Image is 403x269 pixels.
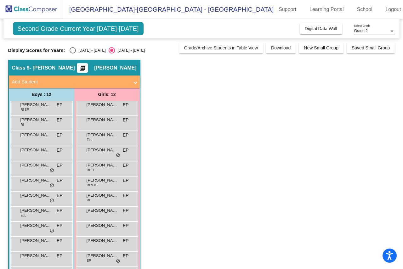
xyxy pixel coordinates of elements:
[57,222,63,229] span: EP
[21,107,29,112] span: RI SP
[87,183,98,188] span: RI MTS
[74,88,140,101] div: Girls: 12
[50,168,54,173] span: do_not_disturb_alt
[63,4,274,14] span: [GEOGRAPHIC_DATA]-[GEOGRAPHIC_DATA] - [GEOGRAPHIC_DATA]
[12,65,30,71] span: Class 9
[12,78,129,86] mat-panel-title: Add Student
[87,198,90,203] span: RI
[57,207,63,214] span: EP
[352,45,390,50] span: Saved Small Group
[87,238,118,244] span: [PERSON_NAME]
[304,45,338,50] span: New Small Group
[9,88,74,101] div: Boys : 12
[347,42,395,53] button: Saved Small Group
[123,132,129,138] span: EP
[123,222,129,229] span: EP
[57,238,63,244] span: EP
[116,259,120,264] span: do_not_disturb_alt
[123,117,129,123] span: EP
[123,238,129,244] span: EP
[87,168,97,172] span: RI ELL
[57,192,63,199] span: EP
[70,47,145,53] mat-radio-group: Select an option
[30,65,75,71] span: - [PERSON_NAME]
[20,147,52,153] span: [PERSON_NAME]
[184,45,258,50] span: Grade/Archive Students in Table View
[123,253,129,259] span: EP
[94,65,136,71] span: [PERSON_NAME]
[87,222,118,229] span: [PERSON_NAME]
[20,192,52,199] span: [PERSON_NAME]
[123,102,129,108] span: EP
[57,253,63,259] span: EP
[87,253,118,259] span: [PERSON_NAME]
[50,228,54,233] span: do_not_disturb_alt
[76,48,105,53] div: [DATE] - [DATE]
[87,192,118,199] span: [PERSON_NAME]
[87,102,118,108] span: [PERSON_NAME]
[123,177,129,184] span: EP
[266,42,296,53] button: Download
[57,102,63,108] span: EP
[21,122,24,127] span: RI
[299,42,343,53] button: New Small Group
[20,222,52,229] span: [PERSON_NAME]
[87,177,118,183] span: [PERSON_NAME]
[79,65,86,74] mat-icon: picture_as_pdf
[115,48,145,53] div: [DATE] - [DATE]
[20,253,52,259] span: [PERSON_NAME]
[271,45,291,50] span: Download
[20,117,52,123] span: [PERSON_NAME]
[274,4,301,14] a: Support
[179,42,263,53] button: Grade/Archive Students in Table View
[352,4,377,14] a: School
[87,117,118,123] span: [PERSON_NAME]
[50,198,54,203] span: do_not_disturb_alt
[87,132,118,138] span: [PERSON_NAME]
[9,76,140,88] mat-expansion-panel-header: Add Student
[20,162,52,168] span: [PERSON_NAME]
[20,238,52,244] span: [PERSON_NAME]
[57,117,63,123] span: EP
[57,132,63,138] span: EP
[116,153,120,158] span: do_not_disturb_alt
[77,63,88,73] button: Print Students Details
[87,147,118,153] span: [PERSON_NAME]
[123,192,129,199] span: EP
[123,162,129,169] span: EP
[20,177,52,183] span: [PERSON_NAME]
[354,29,367,33] span: Grade 2
[123,207,129,214] span: EP
[87,258,91,263] span: SP
[20,102,52,108] span: [PERSON_NAME]
[123,147,129,154] span: EP
[57,162,63,169] span: EP
[13,22,144,35] span: Second Grade Current Year [DATE]-[DATE]
[87,162,118,168] span: [PERSON_NAME]
[57,147,63,154] span: EP
[300,23,342,34] button: Digital Data Wall
[305,26,337,31] span: Digital Data Wall
[57,177,63,184] span: EP
[21,213,26,218] span: ELL
[20,207,52,214] span: [PERSON_NAME]
[20,132,52,138] span: [PERSON_NAME]
[87,137,93,142] span: ELL
[304,4,349,14] a: Learning Portal
[87,207,118,214] span: [PERSON_NAME]
[8,48,65,53] span: Display Scores for Years:
[50,183,54,188] span: do_not_disturb_alt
